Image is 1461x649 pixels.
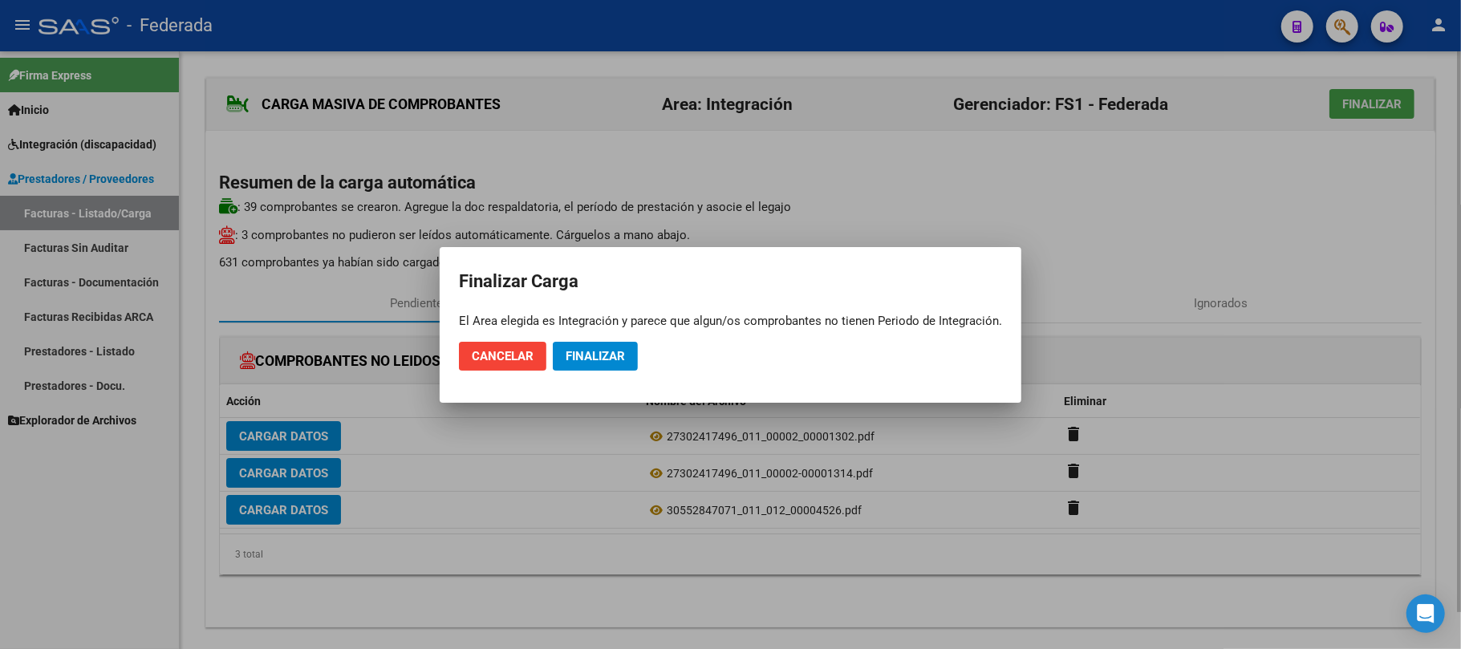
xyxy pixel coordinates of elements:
[459,342,546,371] button: Cancelar
[553,342,638,371] button: Finalizar
[566,349,625,363] span: Finalizar
[459,266,1002,297] h2: Finalizar Carga
[459,313,1002,329] div: El Area elegida es Integración y parece que algun/os comprobantes no tienen Periodo de Integración.
[1406,594,1445,633] div: Open Intercom Messenger
[472,349,534,363] span: Cancelar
